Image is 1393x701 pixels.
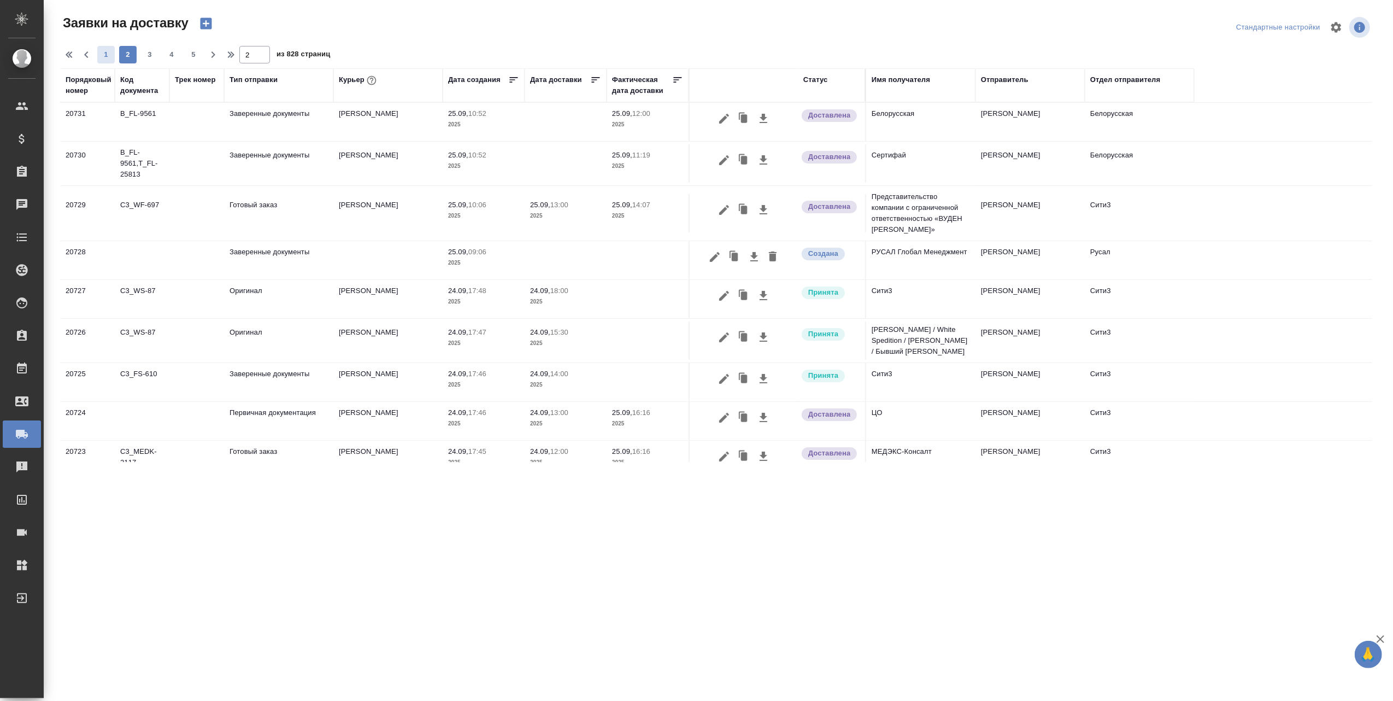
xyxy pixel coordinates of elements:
button: Клонировать [724,247,745,267]
p: 24.09, [448,370,468,378]
span: Заявки на доставку [60,14,189,32]
p: 17:45 [468,447,486,455]
p: 2025 [530,418,601,429]
button: 4 [163,46,180,63]
td: [PERSON_NAME] [975,241,1085,279]
div: Новая заявка, еще не передана в работу [801,247,860,261]
td: [PERSON_NAME] [975,194,1085,232]
td: Сити3 [1085,322,1194,360]
button: 🙏 [1355,641,1382,668]
td: Белорусская [1085,103,1194,141]
td: 20725 [60,363,115,401]
td: [PERSON_NAME] [975,322,1085,360]
td: ЦО [866,402,975,440]
td: Белорусская [1085,144,1194,183]
button: 5 [185,46,202,63]
button: Клонировать [733,285,754,306]
button: Скачать [754,407,773,428]
div: Тип отправки [230,74,278,85]
button: Редактировать [715,327,733,348]
td: Представительство компании с ограниченной ответственностью «ВУДЕН [PERSON_NAME]» [866,186,975,241]
button: Клонировать [733,407,754,428]
td: Заверенные документы [224,144,333,183]
p: 10:06 [468,201,486,209]
button: Редактировать [706,247,724,267]
p: 2025 [530,211,601,221]
span: Настроить таблицу [1323,14,1349,40]
td: Белорусская [866,103,975,141]
button: Редактировать [715,285,733,306]
div: Статус [803,74,828,85]
button: Клонировать [733,446,754,467]
button: Редактировать [715,200,733,220]
span: 5 [185,49,202,60]
td: Заверенные документы [224,363,333,401]
p: 17:46 [468,408,486,417]
p: 17:48 [468,287,486,295]
td: [PERSON_NAME] [975,402,1085,440]
div: split button [1233,19,1323,36]
td: [PERSON_NAME] / White Spedition / [PERSON_NAME] / Бывший [PERSON_NAME] [866,319,975,363]
div: Документы доставлены, фактическая дата доставки проставиться автоматически [801,108,860,123]
td: 20724 [60,402,115,440]
button: Клонировать [733,327,754,348]
td: МЕДЭКС-Консалт [866,441,975,479]
p: 2025 [612,457,683,468]
td: 20726 [60,322,115,360]
td: [PERSON_NAME] [333,363,443,401]
p: 12:00 [632,109,650,118]
button: Клонировать [733,369,754,389]
span: 3 [141,49,158,60]
p: 24.09, [448,287,468,295]
td: [PERSON_NAME] [975,363,1085,401]
p: Доставлена [808,448,850,459]
td: C3_MEDK-2117 [115,441,169,479]
p: 2025 [448,379,519,390]
p: 2025 [448,211,519,221]
td: [PERSON_NAME] [333,441,443,479]
p: Доставлена [808,151,850,162]
span: 🙏 [1359,643,1378,666]
td: 20728 [60,241,115,279]
p: 24.09, [530,370,550,378]
td: B_FL-9561,T_FL-25813 [115,142,169,185]
button: Скачать [754,200,773,220]
p: 16:16 [632,447,650,455]
p: Доставлена [808,409,850,420]
p: 11:19 [632,151,650,159]
p: 10:52 [468,151,486,159]
td: Готовый заказ [224,194,333,232]
p: 14:07 [632,201,650,209]
td: 20723 [60,441,115,479]
p: 25.09, [612,109,632,118]
div: Порядковый номер [66,74,111,96]
p: Принята [808,287,838,298]
td: Оригинал [224,322,333,360]
td: C3_WS-87 [115,280,169,318]
p: 25.09, [448,151,468,159]
p: 24.09, [448,408,468,417]
p: 25.09, [530,201,550,209]
div: Отдел отправителя [1090,74,1160,85]
td: Сити3 [866,363,975,401]
p: 2025 [448,258,519,268]
p: Принята [808,370,838,381]
td: B_FL-9561 [115,103,169,141]
p: 09:06 [468,248,486,256]
td: [PERSON_NAME] [333,144,443,183]
td: РУСАЛ Глобал Менеджмент [866,241,975,279]
button: Скачать [754,369,773,389]
div: Курьер [339,73,379,87]
td: [PERSON_NAME] [975,103,1085,141]
button: Клонировать [733,108,754,129]
p: 16:16 [632,408,650,417]
p: 24.09, [530,328,550,336]
button: Скачать [754,285,773,306]
td: [PERSON_NAME] [333,194,443,232]
td: C3_WS-87 [115,322,169,360]
div: Дата создания [448,74,501,85]
td: Оригинал [224,280,333,318]
td: 20731 [60,103,115,141]
td: Заверенные документы [224,241,333,279]
div: Фактическая дата доставки [612,74,672,96]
